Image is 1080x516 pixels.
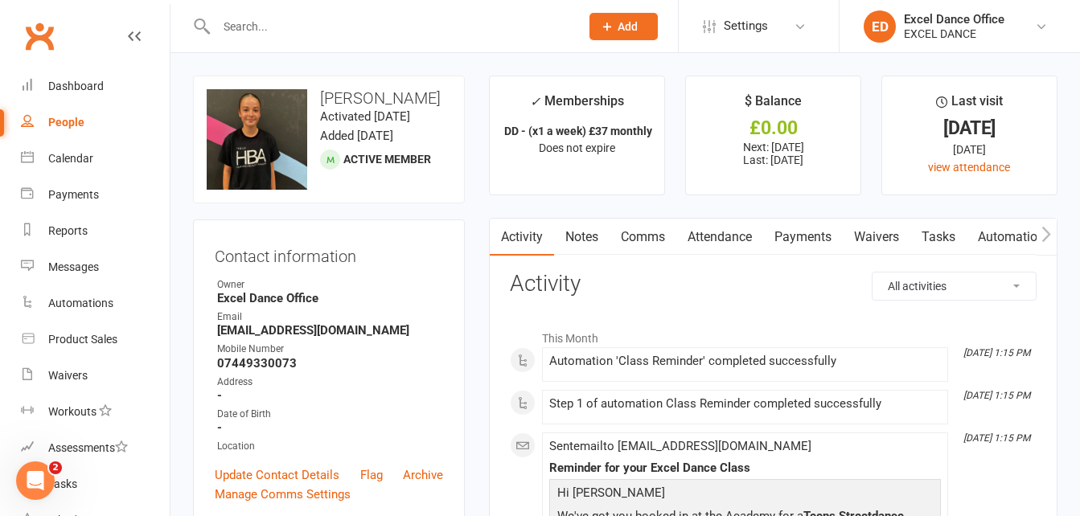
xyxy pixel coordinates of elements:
[320,109,410,124] time: Activated [DATE]
[963,390,1030,401] i: [DATE] 1:15 PM
[217,388,443,403] strong: -
[553,483,937,506] p: Hi [PERSON_NAME]
[217,291,443,305] strong: Excel Dance Office
[510,321,1037,347] li: This Month
[343,153,431,166] span: Active member
[48,80,104,92] div: Dashboard
[21,141,170,177] a: Calendar
[48,477,77,490] div: Tasks
[21,358,170,394] a: Waivers
[700,141,846,166] p: Next: [DATE] Last: [DATE]
[48,405,97,418] div: Workouts
[211,15,569,38] input: Search...
[320,129,393,143] time: Added [DATE]
[549,439,811,453] span: Sent email to [EMAIL_ADDRESS][DOMAIN_NAME]
[48,260,99,273] div: Messages
[207,89,451,107] h3: [PERSON_NAME]
[217,309,443,325] div: Email
[21,466,170,502] a: Tasks
[530,94,540,109] i: ✓
[217,323,443,338] strong: [EMAIL_ADDRESS][DOMAIN_NAME]
[19,16,60,56] a: Clubworx
[21,104,170,141] a: People
[21,394,170,430] a: Workouts
[724,8,768,44] span: Settings
[360,465,383,485] a: Flag
[48,116,84,129] div: People
[490,219,554,256] a: Activity
[48,188,99,201] div: Payments
[700,120,846,137] div: £0.00
[217,277,443,293] div: Owner
[21,285,170,321] a: Automations
[215,241,443,265] h3: Contact information
[936,91,1003,120] div: Last visit
[618,20,638,33] span: Add
[963,432,1030,444] i: [DATE] 1:15 PM
[21,68,170,104] a: Dashboard
[21,213,170,249] a: Reports
[217,439,443,454] div: Location
[610,219,676,256] a: Comms
[49,461,62,474] span: 2
[967,219,1062,256] a: Automations
[676,219,763,256] a: Attendance
[21,249,170,285] a: Messages
[48,297,113,309] div: Automations
[48,224,88,237] div: Reports
[21,177,170,213] a: Payments
[549,354,941,368] div: Automation 'Class Reminder' completed successfully
[21,321,170,358] a: Product Sales
[843,219,910,256] a: Waivers
[904,27,1004,41] div: EXCEL DANCE
[904,12,1004,27] div: Excel Dance Office
[530,91,624,121] div: Memberships
[217,356,443,371] strong: 07449330073
[510,272,1037,297] h3: Activity
[864,10,896,43] div: ED
[963,347,1030,358] i: [DATE] 1:15 PM
[549,397,941,411] div: Step 1 of automation Class Reminder completed successfully
[207,89,307,190] img: image1752773690.png
[504,125,652,137] strong: DD - (x1 a week) £37 monthly
[897,141,1042,158] div: [DATE]
[217,407,443,422] div: Date of Birth
[549,461,941,475] div: Reminder for your Excel Dance Class
[48,152,93,165] div: Calendar
[215,485,351,504] a: Manage Comms Settings
[403,465,443,485] a: Archive
[48,441,128,454] div: Assessments
[763,219,843,256] a: Payments
[554,219,610,256] a: Notes
[589,13,658,40] button: Add
[910,219,967,256] a: Tasks
[217,342,443,357] div: Mobile Number
[217,420,443,435] strong: -
[48,369,88,382] div: Waivers
[48,333,117,346] div: Product Sales
[745,91,802,120] div: $ Balance
[928,161,1010,174] a: view attendance
[897,120,1042,137] div: [DATE]
[16,461,55,500] iframe: Intercom live chat
[217,375,443,390] div: Address
[21,430,170,466] a: Assessments
[215,465,339,485] a: Update Contact Details
[539,141,615,154] span: Does not expire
